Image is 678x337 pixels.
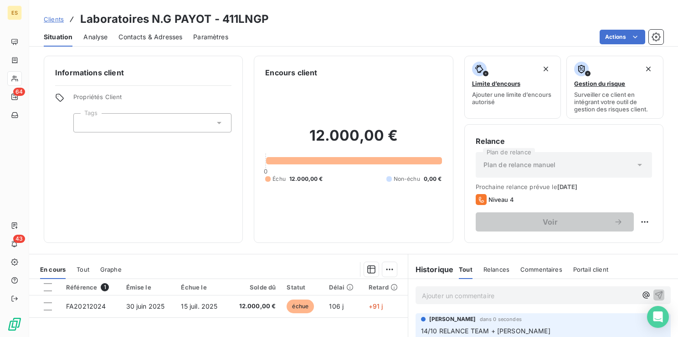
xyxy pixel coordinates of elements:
span: 64 [13,88,25,96]
a: Clients [44,15,64,24]
span: Surveiller ce client en intégrant votre outil de gestion des risques client. [574,91,656,113]
span: 12.000,00 € [289,175,323,183]
span: FA20212024 [66,302,106,310]
span: 1 [101,283,109,291]
span: Graphe [100,266,122,273]
h6: Relance [476,136,652,147]
input: Ajouter une valeur [81,119,88,127]
div: Émise le [126,284,170,291]
h3: Laboratoires N.G PAYOT - 411LNGP [80,11,269,27]
span: [DATE] [557,183,578,190]
span: 30 juin 2025 [126,302,165,310]
span: 12.000,00 € [234,302,276,311]
span: Tout [459,266,473,273]
span: dans 0 secondes [480,316,522,322]
div: Échue le [181,284,223,291]
div: Statut [287,284,318,291]
span: Clients [44,16,64,23]
span: Gestion du risque [574,80,625,87]
span: Niveau 4 [488,196,514,203]
span: Voir [487,218,614,226]
span: Propriétés Client [73,93,231,106]
h6: Historique [408,264,454,275]
span: Relances [483,266,509,273]
span: Tout [77,266,89,273]
span: 43 [13,235,25,243]
div: Open Intercom Messenger [647,306,669,328]
span: Échu [272,175,286,183]
span: Portail client [573,266,608,273]
div: Référence [66,283,115,291]
h6: Encours client [265,67,317,78]
span: Commentaires [520,266,562,273]
span: Ajouter une limite d’encours autorisé [472,91,554,105]
button: Voir [476,212,634,232]
span: Plan de relance manuel [483,160,555,169]
button: Gestion du risqueSurveiller ce client en intégrant votre outil de gestion des risques client. [566,56,663,119]
span: +91 j [369,302,383,310]
span: Prochaine relance prévue le [476,183,652,190]
span: Contacts & Adresses [118,32,182,42]
span: Paramètres [193,32,228,42]
span: 15 juil. 2025 [181,302,217,310]
button: Actions [600,30,645,44]
span: 14/10 RELANCE TEAM + [PERSON_NAME] [421,327,550,335]
span: Non-échu [394,175,420,183]
div: Retard [369,284,402,291]
span: Situation [44,32,72,42]
div: ES [7,5,22,20]
span: 0,00 € [424,175,442,183]
button: Limite d’encoursAjouter une limite d’encours autorisé [464,56,561,119]
span: Analyse [83,32,108,42]
span: [PERSON_NAME] [429,315,476,323]
span: échue [287,300,314,313]
img: Logo LeanPay [7,317,22,332]
div: Délai [329,284,357,291]
span: 106 j [329,302,344,310]
h2: 12.000,00 € [265,126,442,154]
div: Solde dû [234,284,276,291]
span: 0 [264,168,267,175]
h6: Informations client [55,67,231,78]
span: En cours [40,266,66,273]
span: Limite d’encours [472,80,520,87]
